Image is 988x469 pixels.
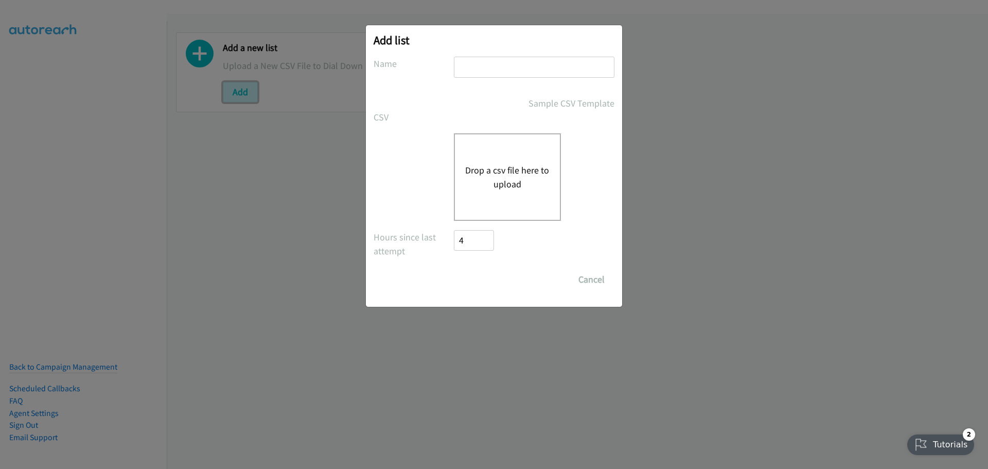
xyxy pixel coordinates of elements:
[569,269,614,290] button: Cancel
[901,424,980,461] iframe: Checklist
[374,33,614,47] h2: Add list
[374,57,454,71] label: Name
[374,230,454,258] label: Hours since last attempt
[374,110,454,124] label: CSV
[465,163,550,191] button: Drop a csv file here to upload
[528,96,614,110] a: Sample CSV Template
